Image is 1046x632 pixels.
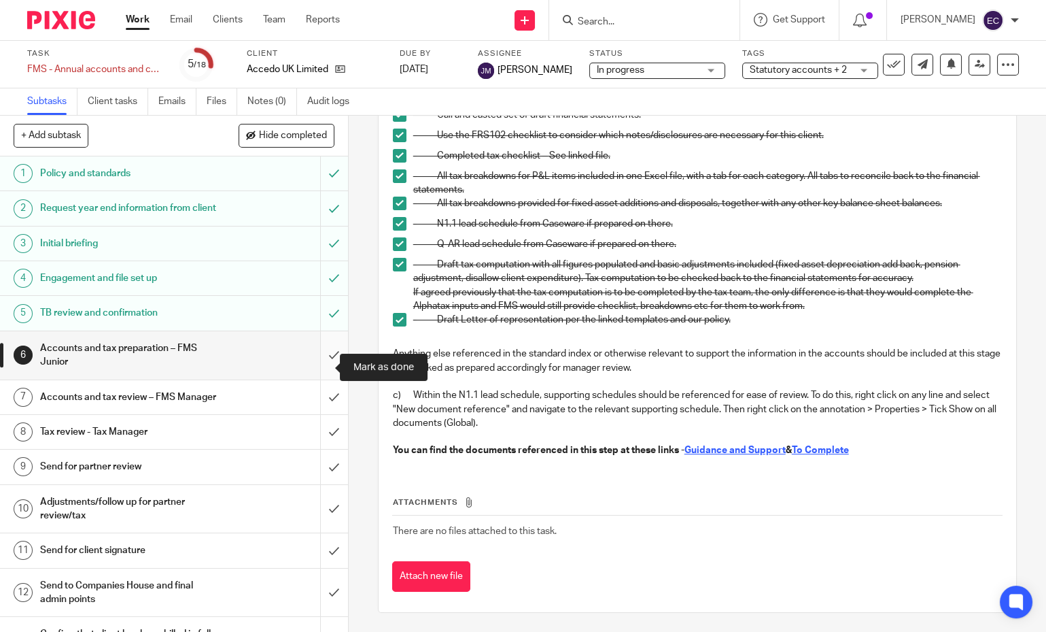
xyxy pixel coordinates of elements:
[14,199,33,218] div: 2
[27,88,77,115] a: Subtasks
[589,48,725,59] label: Status
[194,61,206,69] small: /18
[413,313,1003,327] p: - Draft Letter of representation per the linked templates and our policy.
[413,217,1003,231] p: - N1.1 lead schedule from Caseware if prepared on there.
[392,561,470,592] button: Attach new file
[413,286,1003,314] p: If agreed previously that the tax computation is to be completed by the tax team, the only differ...
[14,234,33,253] div: 3
[27,11,95,29] img: Pixie
[239,124,334,147] button: Hide completed
[247,88,297,115] a: Notes (0)
[27,63,163,76] div: FMS - Annual accounts and corporation tax - April 2025
[158,88,196,115] a: Emails
[40,198,218,218] h1: Request year end information from client
[14,541,33,560] div: 11
[14,583,33,602] div: 12
[498,63,572,77] span: [PERSON_NAME]
[14,422,33,442] div: 8
[40,422,218,442] h1: Tax review - Tax Manager
[742,48,878,59] label: Tags
[400,65,428,74] span: [DATE]
[40,303,218,323] h1: TB review and confirmation
[27,48,163,59] label: Task
[413,258,1003,286] p: - Draft tax computation with all figures populated and basic adjustments included (fixed asset de...
[413,237,1003,251] p: - Q-AR lead schedule from Caseware if prepared on there.
[792,446,849,455] a: To Complete
[478,63,494,79] img: svg%3E
[393,527,557,536] span: There are no files attached to this task.
[684,446,786,455] a: Guidance and Support
[393,347,1003,375] p: Anything else referenced in the standard index or otherwise relevant to support the information i...
[393,388,1003,430] p: c) Within the N1.1 lead schedule, supporting schedules should be referenced for ease of review. T...
[170,13,192,27] a: Email
[14,457,33,476] div: 9
[14,499,33,518] div: 10
[40,540,218,561] h1: Send for client signature
[982,10,1004,31] img: svg%3E
[413,169,1003,197] p: - All tax breakdowns for P&L items included in one Excel file, with a tab for each category. All ...
[14,304,33,323] div: 5
[400,48,461,59] label: Due by
[40,163,218,184] h1: Policy and standards
[27,63,163,76] div: FMS - Annual accounts and corporation tax - [DATE]
[306,13,340,27] a: Reports
[247,63,328,76] p: Accedo UK Limited
[40,456,218,477] h1: Send for partner review
[307,88,360,115] a: Audit logs
[263,13,285,27] a: Team
[40,576,218,610] h1: Send to Companies House and final admin points
[40,268,218,288] h1: Engagement and file set up
[259,131,327,142] span: Hide completed
[413,129,1003,142] p: - Use the FRS102 checklist to consider which notes/disclosures are necessary for this client.
[901,13,975,27] p: [PERSON_NAME]
[773,15,825,24] span: Get Support
[393,499,458,506] span: Attachments
[393,446,684,455] strong: You can find the documents referenced in this step at these links -
[14,269,33,288] div: 4
[14,346,33,365] div: 6
[14,164,33,183] div: 1
[750,65,847,75] span: Statutory accounts + 2
[413,197,1003,210] p: - All tax breakdowns provided for fixed asset additions and disposals, together with any other ke...
[213,13,243,27] a: Clients
[478,48,572,59] label: Assignee
[597,65,644,75] span: In progress
[40,233,218,254] h1: Initial briefing
[126,13,150,27] a: Work
[413,149,1003,163] p: - Completed tax checklist – See linked file.
[88,88,148,115] a: Client tasks
[786,446,792,455] strong: &
[576,16,699,29] input: Search
[40,492,218,527] h1: Adjustments/follow up for partner review/tax
[40,338,218,373] h1: Accounts and tax preparation – FMS Junior
[40,387,218,408] h1: Accounts and tax review – FMS Manager
[207,88,237,115] a: Files
[14,124,88,147] button: + Add subtask
[188,56,206,72] div: 5
[247,48,383,59] label: Client
[14,388,33,407] div: 7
